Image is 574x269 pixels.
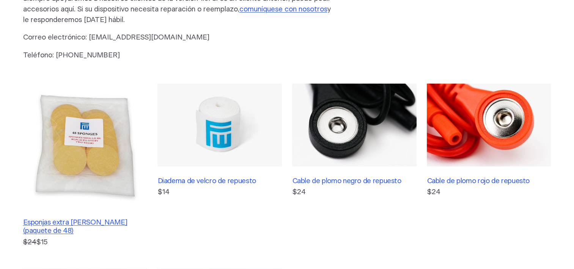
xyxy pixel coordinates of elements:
p: $14 [157,187,281,198]
p: Correo electrónico: [EMAIL_ADDRESS][DOMAIN_NAME] [23,32,333,43]
img: Cable de plomo negro de repuesto [292,84,416,166]
img: Esponjas extra Fisher Wallace (paquete de 48) [23,84,147,208]
h3: Esponjas extra [PERSON_NAME] (paquete de 48) [23,218,147,236]
p: $24 [292,187,416,198]
font: $15 [23,239,47,246]
h3: Cable de plomo negro de repuesto [292,177,416,185]
h3: Diadema de velcro de repuesto [157,177,281,185]
img: Diadema de velcro de repuesto [157,84,281,166]
s: $24 [23,239,36,246]
p: $24 [427,187,551,198]
a: Cable de plomo negro de repuesto$24 [292,84,416,248]
img: Cable de plomo rojo de repuesto [427,84,551,166]
a: Esponjas extra [PERSON_NAME] (paquete de 48) $24$15 [23,84,147,248]
a: comuníquese con nosotros [239,6,327,13]
a: Diadema de velcro de repuesto$14 [157,84,281,248]
p: Teléfono: [PHONE_NUMBER] [23,50,333,61]
a: Cable de plomo rojo de repuesto$24 [427,84,551,248]
h3: Cable de plomo rojo de repuesto [427,177,551,185]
